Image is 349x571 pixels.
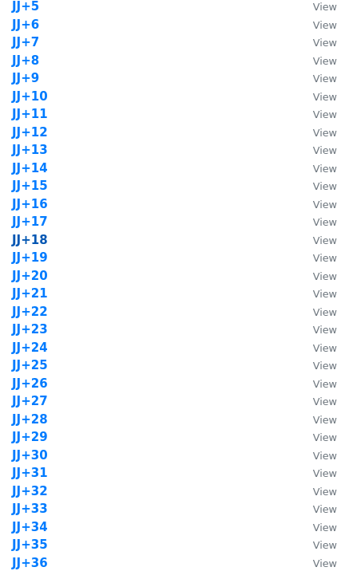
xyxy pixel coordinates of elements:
[313,450,337,462] small: View
[297,71,337,85] a: View
[313,306,337,318] small: View
[12,448,48,463] a: JJ+30
[313,467,337,479] small: View
[313,414,337,426] small: View
[12,484,48,498] a: JJ+32
[12,376,48,391] strong: JJ+26
[297,107,337,121] a: View
[313,431,337,443] small: View
[12,520,48,534] strong: JJ+34
[297,341,337,355] a: View
[313,396,337,408] small: View
[297,250,337,265] a: View
[313,199,337,211] small: View
[297,305,337,319] a: View
[297,376,337,391] a: View
[313,127,337,139] small: View
[12,341,48,355] a: JJ+24
[297,35,337,49] a: View
[297,484,337,498] a: View
[297,161,337,175] a: View
[297,89,337,104] a: View
[12,286,48,301] strong: JJ+21
[297,53,337,68] a: View
[313,55,337,67] small: View
[297,286,337,301] a: View
[313,288,337,300] small: View
[12,143,48,157] a: JJ+13
[12,197,48,211] a: JJ+16
[313,91,337,103] small: View
[297,269,337,283] a: View
[313,1,337,13] small: View
[12,269,48,283] a: JJ+20
[297,18,337,32] a: View
[313,144,337,156] small: View
[12,53,39,68] a: JJ+8
[313,216,337,228] small: View
[269,494,349,571] iframe: Chat Widget
[297,125,337,140] a: View
[313,486,337,498] small: View
[12,538,48,552] a: JJ+35
[12,466,48,480] a: JJ+31
[12,161,48,175] a: JJ+14
[12,35,39,49] strong: JJ+7
[12,305,48,319] a: JJ+22
[313,108,337,120] small: View
[12,71,39,85] a: JJ+9
[313,342,337,354] small: View
[313,378,337,390] small: View
[12,394,48,408] a: JJ+27
[313,180,337,192] small: View
[313,270,337,282] small: View
[12,179,48,193] a: JJ+15
[12,430,48,444] strong: JJ+29
[297,322,337,337] a: View
[297,197,337,211] a: View
[313,234,337,246] small: View
[12,502,48,516] a: JJ+33
[313,163,337,175] small: View
[12,89,48,104] a: JJ+10
[313,19,337,31] small: View
[12,556,48,570] a: JJ+36
[12,233,48,247] a: JJ+18
[12,358,48,372] a: JJ+25
[12,322,48,337] a: JJ+23
[297,179,337,193] a: View
[12,125,48,140] a: JJ+12
[313,360,337,372] small: View
[313,37,337,49] small: View
[297,233,337,247] a: View
[297,430,337,444] a: View
[12,18,39,32] strong: JJ+6
[297,215,337,229] a: View
[313,324,337,336] small: View
[297,412,337,427] a: View
[12,412,48,427] a: JJ+28
[313,73,337,85] small: View
[297,466,337,480] a: View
